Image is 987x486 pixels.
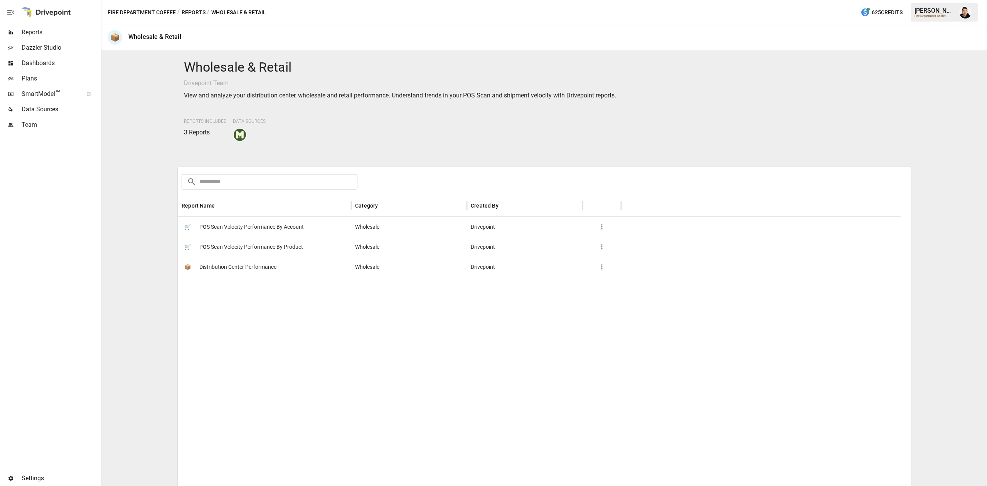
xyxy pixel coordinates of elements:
div: Wholesale [351,257,467,277]
span: Settings [22,474,99,483]
div: Wholesale [351,217,467,237]
span: POS Scan Velocity Performance By Product [199,237,303,257]
span: 📦 [182,261,193,273]
div: Created By [471,203,499,209]
span: Reports Included [184,119,227,124]
p: Drivepoint Team [184,79,904,88]
button: Reports [182,8,205,17]
span: Distribution Center Performance [199,257,276,277]
button: Francisco Sanchez [955,2,976,23]
div: [PERSON_NAME] [915,7,955,14]
img: Francisco Sanchez [959,6,972,18]
span: Dashboards [22,59,99,68]
span: 🛒 [182,241,193,253]
div: / [177,8,180,17]
span: SmartModel [22,89,78,99]
div: Category [355,203,378,209]
div: 📦 [108,30,122,45]
button: Sort [216,200,226,211]
span: Team [22,120,99,129]
span: Data Sources [22,105,99,114]
span: Dazzler Studio [22,43,99,52]
img: muffindata [234,129,246,141]
h4: Wholesale & Retail [184,59,904,75]
div: Wholesale [351,237,467,257]
button: Sort [379,200,389,211]
div: Report Name [182,203,215,209]
p: View and analyze your distribution center, wholesale and retail performance. Understand trends in... [184,91,904,100]
span: Reports [22,28,99,37]
div: Wholesale & Retail [128,33,181,40]
span: Plans [22,74,99,83]
div: Drivepoint [467,257,583,277]
div: Fire Department Coffee [915,14,955,18]
button: Sort [499,200,510,211]
div: / [207,8,210,17]
span: POS Scan Velocity Performance By Account [199,217,304,237]
span: ™ [55,88,61,98]
button: 625Credits [857,5,906,20]
span: 625 Credits [872,8,903,17]
button: Fire Department Coffee [108,8,176,17]
span: Data Sources [233,119,266,124]
div: Drivepoint [467,217,583,237]
p: 3 Reports [184,128,227,137]
span: 🛒 [182,221,193,233]
div: Drivepoint [467,237,583,257]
